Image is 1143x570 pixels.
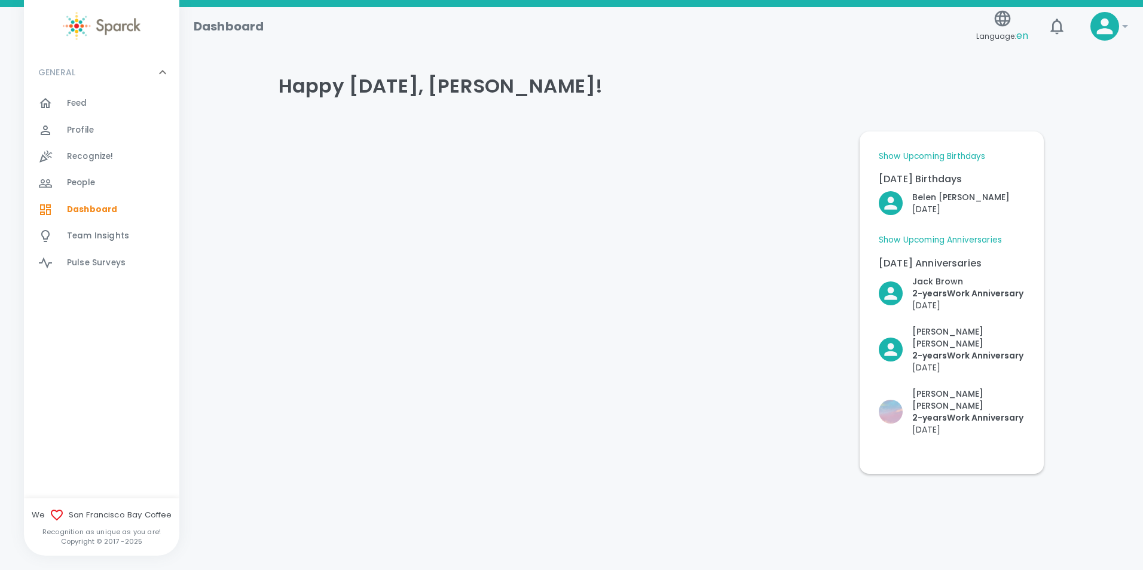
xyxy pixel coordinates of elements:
div: Click to Recognize! [869,316,1025,373]
span: Language: [976,28,1028,44]
p: [DATE] Anniversaries [879,256,1025,271]
button: Language:en [971,5,1033,48]
img: Sparck logo [63,12,140,40]
span: People [67,177,95,189]
p: [DATE] [912,299,1023,311]
a: Team Insights [24,223,179,249]
p: [DATE] [912,203,1010,215]
button: Click to Recognize! [879,191,1010,215]
p: Copyright © 2017 - 2025 [24,537,179,546]
a: People [24,170,179,196]
p: [DATE] [912,361,1025,373]
a: Dashboard [24,197,179,223]
p: [DATE] Birthdays [879,172,1025,186]
a: Pulse Surveys [24,250,179,276]
span: Profile [67,124,94,136]
span: Pulse Surveys [67,257,126,269]
p: [PERSON_NAME] [PERSON_NAME] [912,326,1025,350]
button: Click to Recognize! [879,275,1023,311]
a: Sparck logo [24,12,179,40]
div: GENERAL [24,54,179,90]
div: Click to Recognize! [869,266,1023,311]
h1: Dashboard [194,17,264,36]
p: [PERSON_NAME] [PERSON_NAME] [912,388,1025,412]
p: 2- years Work Anniversary [912,412,1025,424]
p: [DATE] [912,424,1025,436]
button: Click to Recognize! [879,388,1025,436]
p: GENERAL [38,66,75,78]
span: Feed [67,97,87,109]
a: Feed [24,90,179,117]
p: 2- years Work Anniversary [912,350,1025,361]
span: Dashboard [67,204,117,216]
button: Click to Recognize! [879,326,1025,373]
p: Jack Brown [912,275,1023,287]
p: Belen [PERSON_NAME] [912,191,1010,203]
p: Recognition as unique as you are! [24,527,179,537]
div: GENERAL [24,90,179,281]
span: Team Insights [67,230,129,242]
span: Recognize! [67,151,114,163]
img: Picture of Yesica Pascual Ocampo [879,400,903,424]
p: 2- years Work Anniversary [912,287,1023,299]
div: Click to Recognize! [869,182,1010,215]
h4: Happy [DATE], [PERSON_NAME]! [279,74,1044,98]
a: Profile [24,117,179,143]
span: We San Francisco Bay Coffee [24,508,179,522]
a: Recognize! [24,143,179,170]
a: Show Upcoming Anniversaries [879,234,1002,246]
a: Show Upcoming Birthdays [879,151,985,163]
span: en [1016,29,1028,42]
div: Click to Recognize! [869,378,1025,436]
